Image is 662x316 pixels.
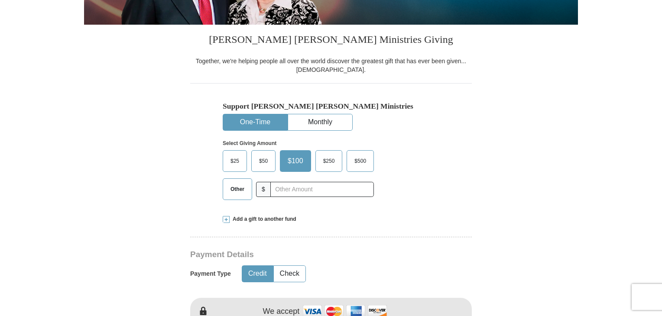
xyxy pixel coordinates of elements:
span: $ [256,182,271,197]
h3: Payment Details [190,250,411,260]
span: $50 [255,155,272,168]
button: One-Time [223,114,287,130]
span: $25 [226,155,243,168]
button: Credit [242,266,273,282]
h5: Support [PERSON_NAME] [PERSON_NAME] Ministries [223,102,439,111]
h3: [PERSON_NAME] [PERSON_NAME] Ministries Giving [190,25,472,57]
div: Together, we're helping people all over the world discover the greatest gift that has ever been g... [190,57,472,74]
span: $100 [283,155,308,168]
input: Other Amount [270,182,374,197]
span: Other [226,183,249,196]
span: $500 [350,155,370,168]
h5: Payment Type [190,270,231,277]
span: Add a gift to another fund [230,216,296,223]
strong: Select Giving Amount [223,140,276,146]
span: $250 [319,155,339,168]
button: Check [274,266,305,282]
button: Monthly [288,114,352,130]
